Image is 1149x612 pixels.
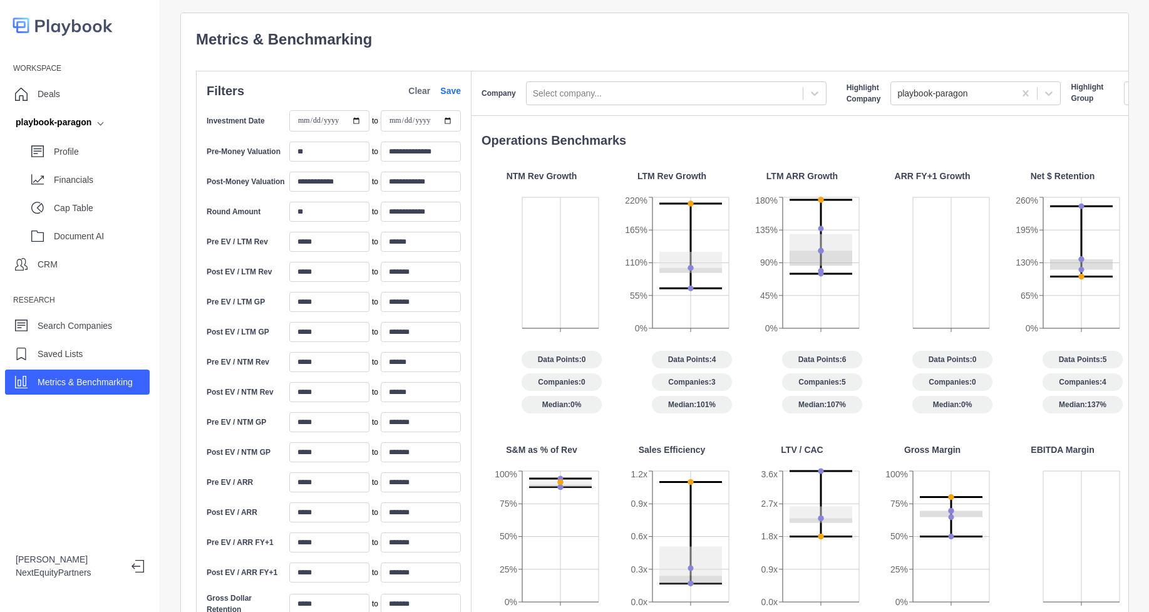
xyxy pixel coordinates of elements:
label: Post EV / NTM Rev [207,386,274,398]
tspan: 0% [1026,323,1038,333]
tspan: 135% [755,225,778,235]
span: Data Points: 0 [522,351,602,368]
tspan: 0.0x [761,597,778,607]
tspan: 110% [625,257,647,267]
tspan: 55% [630,290,647,300]
tspan: 100% [885,469,908,479]
img: logo-colored [13,13,113,38]
label: Highlight Group [1071,81,1114,105]
span: Data Points: 6 [782,351,862,368]
tspan: 45% [760,290,778,300]
label: Round Amount [207,206,260,217]
p: LTV / CAC [781,443,823,457]
tspan: 50% [500,531,517,541]
p: Search Companies [38,319,112,333]
span: to [372,356,378,368]
label: Post EV / NTM GP [207,447,271,458]
span: Median: 137% [1043,396,1123,413]
p: NTM Rev Growth [507,170,577,183]
p: S&M as % of Rev [506,443,577,457]
label: Pre EV / LTM Rev [207,236,268,247]
span: Companies: 4 [1043,373,1123,391]
tspan: 75% [890,499,908,509]
label: Pre EV / LTM GP [207,296,265,308]
span: to [372,266,378,277]
span: to [372,567,378,578]
span: Data Points: 0 [912,351,992,368]
label: Pre EV / NTM Rev [207,356,269,368]
span: to [372,296,378,308]
span: Median: 0% [912,396,992,413]
tspan: 3.6x [761,469,778,479]
p: Gross Margin [904,443,961,457]
p: CRM [38,258,58,271]
tspan: 0% [635,323,647,333]
p: [PERSON_NAME] [16,553,121,566]
span: to [372,176,378,187]
tspan: 75% [500,499,517,509]
span: Median: 107% [782,396,862,413]
tspan: 50% [890,531,908,541]
label: Post EV / ARR [207,507,257,518]
tspan: 1.8x [761,531,778,541]
span: Companies: 5 [782,373,862,391]
label: Pre EV / ARR [207,477,253,488]
p: Net $ Retention [1031,170,1095,183]
p: Profile [54,145,150,158]
tspan: 2.7x [761,499,778,509]
tspan: 0.9x [761,564,778,574]
span: Data Points: 4 [652,351,732,368]
tspan: 0.3x [631,564,647,574]
label: Post EV / ARR FY+1 [207,567,277,578]
label: Highlight Company [847,82,881,105]
p: Saved Lists [38,348,83,361]
tspan: 0.0x [631,597,647,607]
label: Company [482,88,516,99]
p: Deals [38,88,60,101]
span: to [372,386,378,398]
label: Pre-Money Valuation [207,146,281,157]
tspan: 165% [625,225,647,235]
p: EBITDA Margin [1031,443,1094,457]
label: Pre EV / ARR FY+1 [207,537,274,548]
p: Document AI [54,230,150,243]
span: to [372,146,378,157]
span: Median: 0% [522,396,602,413]
span: to [372,417,378,428]
span: Data Points: 5 [1043,351,1123,368]
span: to [372,206,378,217]
tspan: 0.6x [631,531,647,541]
tspan: 0% [505,597,517,607]
p: Metrics & Benchmarking [38,376,133,389]
p: LTM Rev Growth [637,170,706,183]
span: to [372,537,378,548]
label: Post EV / LTM GP [207,326,269,338]
label: Post EV / LTM Rev [207,266,272,277]
tspan: 180% [755,195,778,205]
tspan: 90% [760,257,778,267]
tspan: 1.2x [631,469,647,479]
span: Companies: 3 [652,373,732,391]
label: Investment Date [207,115,265,127]
tspan: 130% [1016,257,1038,267]
p: ARR FY+1 Growth [895,170,971,183]
span: Companies: 0 [912,373,992,391]
tspan: 65% [1021,290,1038,300]
a: Save [440,85,461,98]
p: Clear [408,85,430,98]
tspan: 0% [765,323,778,333]
span: Companies: 0 [522,373,602,391]
p: Filters [207,81,244,100]
tspan: 260% [1016,195,1038,205]
span: to [372,236,378,247]
tspan: 220% [625,195,647,205]
tspan: 25% [500,564,517,574]
tspan: 100% [495,469,517,479]
tspan: 0% [895,597,908,607]
tspan: 25% [890,564,908,574]
div: playbook-paragon [16,116,91,129]
span: to [372,326,378,338]
span: to [372,447,378,458]
p: Financials [54,174,150,187]
p: Metrics & Benchmarking [196,28,1113,51]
